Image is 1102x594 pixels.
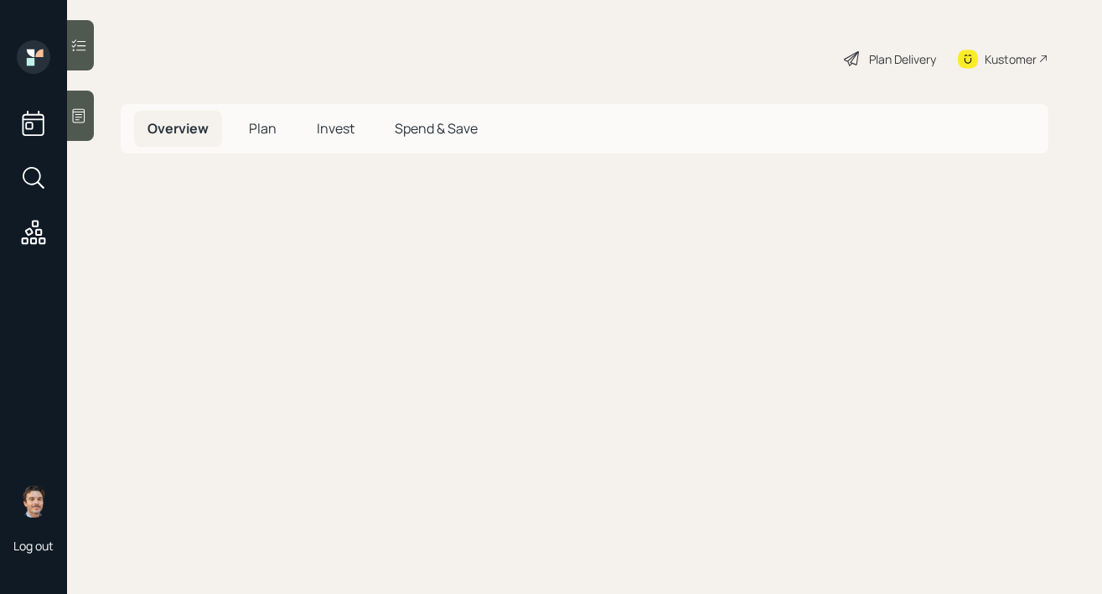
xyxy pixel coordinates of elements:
[985,50,1037,68] div: Kustomer
[13,538,54,554] div: Log out
[869,50,936,68] div: Plan Delivery
[395,119,478,138] span: Spend & Save
[147,119,209,138] span: Overview
[317,119,354,138] span: Invest
[249,119,277,138] span: Plan
[17,484,50,518] img: robby-grisanti-headshot.png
